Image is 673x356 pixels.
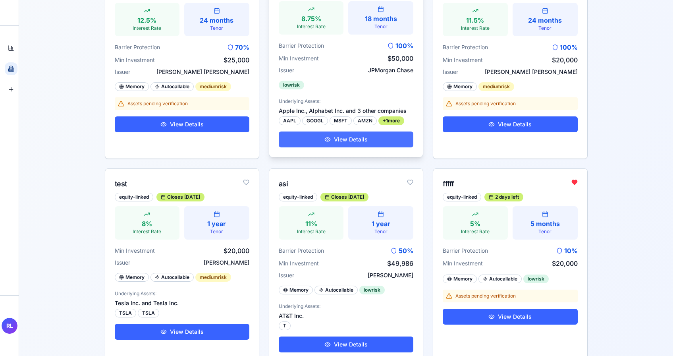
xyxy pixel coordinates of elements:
span: [PERSON_NAME] [368,271,413,279]
span: Underlying Assets: [279,98,320,104]
div: Memory [443,275,477,283]
div: medium risk [478,82,514,91]
div: equity-linked [115,193,153,201]
div: 24 months [517,15,573,25]
span: $20,000 [224,246,249,255]
span: 100 % [560,43,578,52]
div: + 1 more [378,116,404,125]
div: TSLA [138,309,159,317]
div: MSFT [330,116,352,125]
span: 70 % [235,43,249,52]
div: Tenor [353,228,409,235]
span: $49,986 [387,259,413,268]
p: Apple Inc., Alphabet Inc. and 3 other companies [279,107,413,115]
div: T [279,321,291,330]
span: 10 % [564,246,578,255]
span: [PERSON_NAME] [PERSON_NAME] [156,68,249,76]
button: View Details [443,116,577,132]
div: Memory [279,286,313,294]
div: Tenor [517,25,573,31]
div: GOOGL [302,116,328,125]
div: Interest Rate [283,228,339,235]
div: 1 year [189,219,245,228]
div: Tenor [189,25,245,31]
div: Closes [DATE] [156,193,204,201]
span: [PERSON_NAME] [204,259,249,267]
span: Min Investment [279,54,319,62]
div: low risk [279,81,304,89]
span: Issuer [279,271,294,279]
div: low risk [359,286,385,294]
p: AT&T Inc. [279,312,413,320]
div: 8% [120,219,175,228]
span: Issuer [115,259,130,267]
div: Memory [115,273,149,282]
div: fffff [443,178,568,190]
div: asi [279,178,404,190]
span: Barrier Protection [443,247,488,255]
div: Tenor [353,23,409,30]
span: Min Investment [115,56,155,64]
div: Tenor [517,228,573,235]
div: test [115,178,240,190]
p: Tesla Inc. and Tesla Inc. [115,299,249,307]
div: 2 days left [484,193,523,201]
button: View Details [279,337,413,352]
div: 11% [283,219,339,228]
div: Autocallable [150,82,194,91]
div: 5 months [517,219,573,228]
span: Assets pending verification [455,101,516,107]
span: [PERSON_NAME] [PERSON_NAME] [485,68,578,76]
div: 12.5% [120,15,175,25]
span: RL [2,318,17,334]
span: Issuer [279,66,294,74]
span: 100 % [395,41,413,50]
div: Closes [DATE] [320,193,368,201]
div: Interest Rate [120,25,175,31]
span: Underlying Assets: [279,303,320,309]
span: $50,000 [388,54,413,63]
button: View Details [115,116,249,132]
div: equity-linked [279,193,317,201]
span: Assets pending verification [455,293,516,299]
span: Min Investment [443,56,483,64]
span: Barrier Protection [115,43,160,51]
span: $25,000 [224,55,249,65]
span: Issuer [443,68,458,76]
span: Barrier Protection [279,247,324,255]
span: 50 % [399,246,413,255]
div: Interest Rate [283,23,339,30]
div: Interest Rate [120,228,175,235]
div: AAPL [279,116,301,125]
div: Memory [115,82,149,91]
div: Interest Rate [447,228,503,235]
span: Barrier Protection [443,43,488,51]
span: Underlying Assets: [115,290,156,296]
span: Assets pending verification [127,101,188,107]
div: AMZN [353,116,377,125]
span: Barrier Protection [279,42,324,50]
div: equity-linked [443,193,481,201]
div: Autocallable [150,273,194,282]
button: RL [2,308,17,343]
div: low risk [523,275,549,283]
div: Autocallable [478,275,522,283]
div: 1 year [353,219,409,228]
div: Interest Rate [447,25,503,31]
div: 5% [447,219,503,228]
div: 11.5% [447,15,503,25]
div: Memory [443,82,477,91]
div: medium risk [195,273,231,282]
button: View Details [279,132,413,147]
span: Min Investment [279,259,319,267]
div: Autocallable [314,286,358,294]
button: View Details [443,309,577,325]
button: View Details [115,324,249,340]
span: Issuer [115,68,130,76]
div: TSLA [115,309,136,317]
span: Min Investment [115,247,155,255]
span: $20,000 [552,55,578,65]
span: $20,000 [552,259,578,268]
div: 8.75% [283,14,339,23]
div: 18 months [353,14,409,23]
